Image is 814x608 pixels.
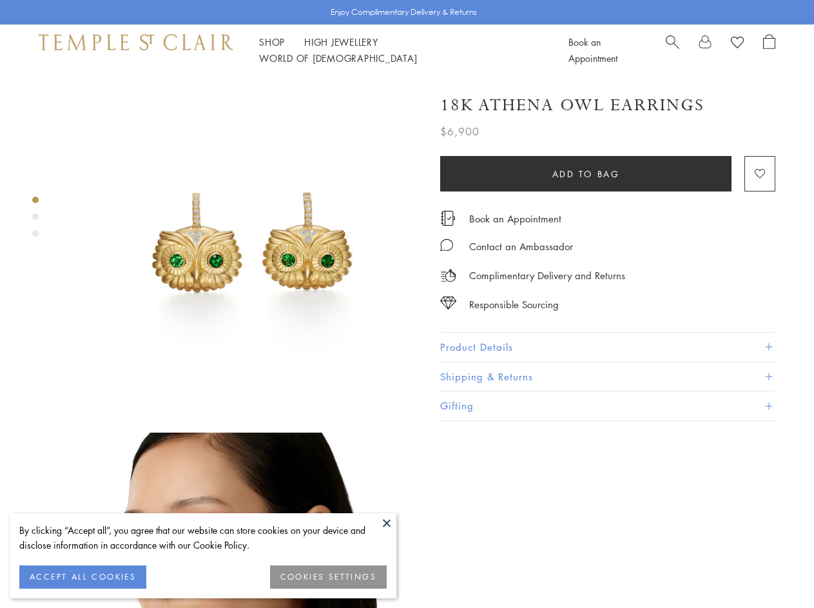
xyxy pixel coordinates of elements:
button: Product Details [440,333,775,362]
button: Add to bag [440,156,732,191]
a: Open Shopping Bag [763,34,775,66]
p: Enjoy Complimentary Delivery & Returns [331,6,477,19]
h1: 18K Athena Owl Earrings [440,94,704,117]
div: By clicking “Accept all”, you agree that our website can store cookies on your device and disclos... [19,523,387,553]
div: Contact an Ambassador [469,239,573,255]
a: ShopShop [259,35,285,48]
a: Book an Appointment [469,211,561,226]
img: E36186-OWLTG [84,76,421,413]
button: Gifting [440,391,775,420]
a: Search [666,34,679,66]
a: Book an Appointment [568,35,617,64]
a: View Wishlist [731,34,744,54]
p: Complimentary Delivery and Returns [469,268,625,284]
img: icon_delivery.svg [440,268,456,284]
span: Add to bag [552,167,620,181]
img: MessageIcon-01_2.svg [440,239,453,251]
button: ACCEPT ALL COOKIES [19,565,146,589]
span: $6,900 [440,123,480,140]
button: COOKIES SETTINGS [270,565,387,589]
img: Temple St. Clair [39,34,233,50]
div: Product gallery navigation [32,193,39,247]
img: icon_sourcing.svg [440,297,456,309]
a: World of [DEMOGRAPHIC_DATA]World of [DEMOGRAPHIC_DATA] [259,52,417,64]
div: Responsible Sourcing [469,297,559,313]
nav: Main navigation [259,34,539,66]
a: High JewelleryHigh Jewellery [304,35,378,48]
button: Shipping & Returns [440,362,775,391]
img: icon_appointment.svg [440,211,456,226]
